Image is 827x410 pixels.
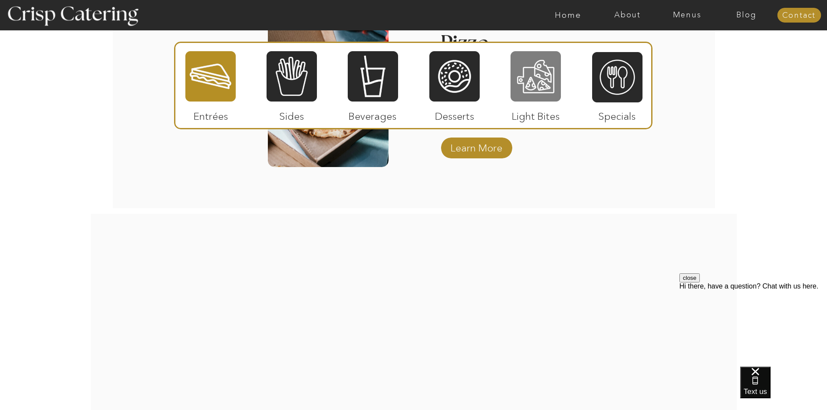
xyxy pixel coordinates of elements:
p: Light Bites [507,102,565,127]
p: Entrées [182,102,240,127]
p: Beverages [344,102,402,127]
a: Learn More [448,133,505,158]
p: Desserts [426,102,484,127]
a: Menus [657,11,717,20]
a: Contact [777,11,821,20]
a: Blog [717,11,776,20]
a: Home [538,11,598,20]
iframe: podium webchat widget bubble [740,367,827,410]
p: Sides [263,102,320,127]
p: Specials [588,102,646,127]
h3: Pizza [440,33,530,58]
a: About [598,11,657,20]
iframe: podium webchat widget prompt [679,273,827,377]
